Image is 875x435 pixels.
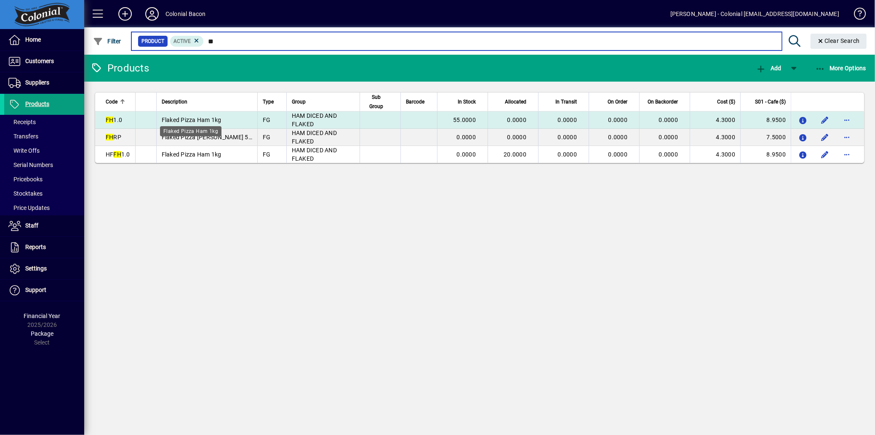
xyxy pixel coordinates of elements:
span: Customers [25,58,54,64]
button: Profile [139,6,165,21]
span: Group [292,97,306,106]
button: Add [754,61,783,76]
button: More Options [813,61,869,76]
span: On Order [608,97,627,106]
td: 8.9500 [740,111,791,129]
span: Receipts [8,119,36,125]
span: HAM DICED AND FLAKED [292,112,337,127]
span: Pricebooks [8,176,43,183]
span: 55.0000 [453,117,476,123]
button: More options [840,113,854,127]
em: FH [106,134,114,141]
div: Sub Group [365,93,395,111]
span: Package [31,330,53,337]
span: Transfers [8,133,38,140]
a: Write Offs [4,143,84,158]
span: 0.0000 [659,134,678,141]
a: Transfers [4,129,84,143]
span: In Stock [458,97,476,106]
span: Suppliers [25,79,49,86]
span: FG [263,151,271,158]
div: Type [263,97,281,106]
div: In Stock [443,97,483,106]
button: Edit [818,148,832,161]
a: Receipts [4,115,84,129]
span: HAM DICED AND FLAKED [292,147,337,162]
span: Write Offs [8,147,40,154]
span: 0.0000 [558,134,577,141]
button: More options [840,148,854,161]
span: 0.0000 [659,117,678,123]
em: FH [106,117,114,123]
span: 1.0 [106,117,122,123]
div: Colonial Bacon [165,7,205,21]
span: Flaked Pizza Ham 1kg [162,151,221,158]
span: 0.0000 [507,134,527,141]
span: Flaked Pizza Ham 1kg [162,117,221,123]
button: More options [840,130,854,144]
a: Home [4,29,84,50]
span: In Transit [555,97,577,106]
a: Knowledge Base [848,2,864,29]
span: Type [263,97,274,106]
span: Settings [25,265,47,272]
span: Financial Year [24,313,61,319]
button: Edit [818,130,832,144]
span: 0.0000 [659,151,678,158]
button: Edit [818,113,832,127]
span: Serial Numbers [8,162,53,168]
span: Stocktakes [8,190,43,197]
div: Description [162,97,252,106]
span: FG [263,117,271,123]
div: Code [106,97,130,106]
span: 0.0000 [457,151,476,158]
span: 0.0000 [608,134,628,141]
div: [PERSON_NAME] - Colonial [EMAIL_ADDRESS][DOMAIN_NAME] [670,7,839,21]
span: Product [141,37,164,45]
span: Sub Group [365,93,388,111]
div: Barcode [406,97,432,106]
a: Settings [4,258,84,279]
span: Cost ($) [717,97,735,106]
div: Allocated [493,97,534,106]
td: 4.3000 [690,129,740,146]
span: Price Updates [8,204,50,211]
div: Flaked Pizza Ham 1kg [160,126,221,136]
div: Products [91,61,149,75]
span: Description [162,97,187,106]
div: On Order [594,97,635,106]
td: 4.3000 [690,111,740,129]
button: Filter [91,34,123,49]
span: 0.0000 [608,117,628,123]
a: Price Updates [4,201,84,215]
a: Suppliers [4,72,84,93]
a: Reports [4,237,84,258]
button: Clear [811,34,867,49]
span: Reports [25,244,46,250]
div: On Backorder [645,97,686,106]
span: Clear Search [817,37,860,44]
span: 0.0000 [608,151,628,158]
span: FG [263,134,271,141]
span: More Options [815,65,867,72]
span: On Backorder [648,97,678,106]
td: 4.3000 [690,146,740,163]
a: Serial Numbers [4,158,84,172]
span: Support [25,286,46,293]
span: 0.0000 [507,117,527,123]
td: 8.9500 [740,146,791,163]
span: 0.0000 [457,134,476,141]
button: Add [112,6,139,21]
a: Staff [4,215,84,236]
span: HAM DICED AND FLAKED [292,130,337,145]
a: Stocktakes [4,186,84,201]
div: In Transit [544,97,584,106]
span: Barcode [406,97,424,106]
span: HF 1.0 [106,151,130,158]
span: 0.0000 [558,117,577,123]
span: Home [25,36,41,43]
a: Pricebooks [4,172,84,186]
td: 7.5000 [740,129,791,146]
a: Customers [4,51,84,72]
span: Active [173,38,191,44]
